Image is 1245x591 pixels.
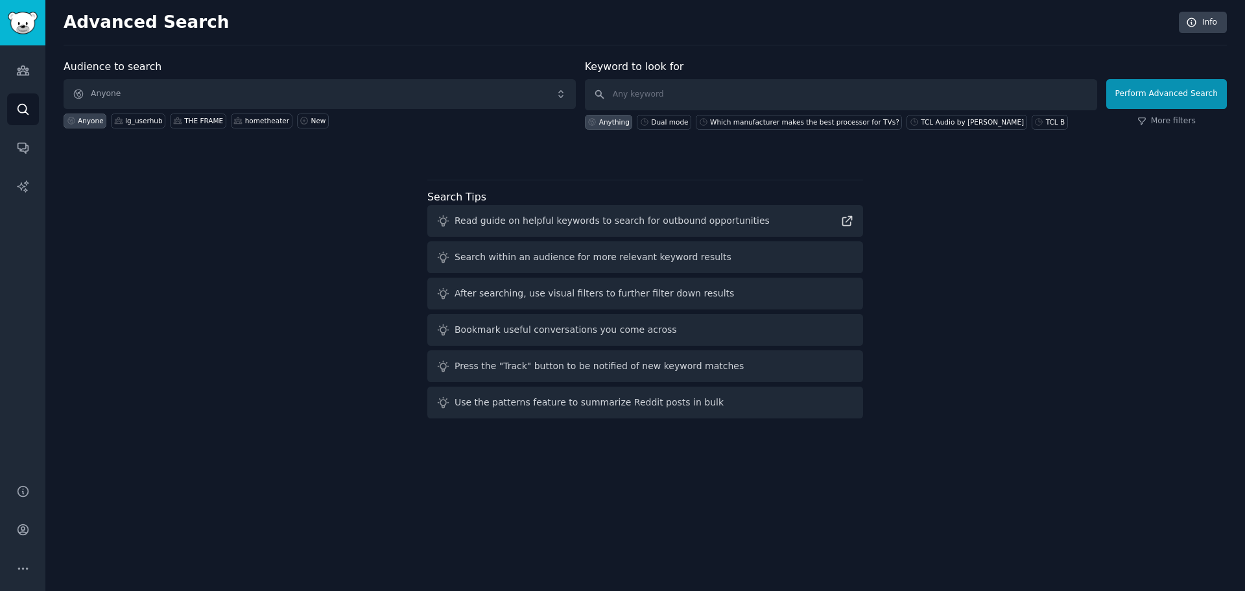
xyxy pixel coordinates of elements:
div: New [311,116,326,125]
div: Anything [599,117,630,127]
div: Which manufacturer makes the best processor for TVs? [710,117,899,127]
div: THE FRAME [184,116,223,125]
label: Search Tips [427,191,486,203]
div: Press the "Track" button to be notified of new keyword matches [455,359,744,373]
div: Read guide on helpful keywords to search for outbound opportunities [455,214,770,228]
a: More filters [1137,115,1196,127]
a: New [297,114,329,128]
label: Audience to search [64,60,161,73]
div: TCL B [1046,117,1065,127]
div: hometheater [245,116,289,125]
button: Perform Advanced Search [1106,79,1227,109]
h2: Advanced Search [64,12,1172,33]
div: lg_userhub [125,116,163,125]
img: GummySearch logo [8,12,38,34]
div: Use the patterns feature to summarize Reddit posts in bulk [455,396,724,409]
button: Anyone [64,79,576,109]
input: Any keyword [585,79,1097,110]
div: Dual mode [651,117,688,127]
div: Bookmark useful conversations you come across [455,323,677,337]
label: Keyword to look for [585,60,684,73]
div: After searching, use visual filters to further filter down results [455,287,734,300]
div: TCL Audio by [PERSON_NAME] [921,117,1024,127]
a: Info [1179,12,1227,34]
div: Search within an audience for more relevant keyword results [455,250,731,264]
div: Anyone [78,116,104,125]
